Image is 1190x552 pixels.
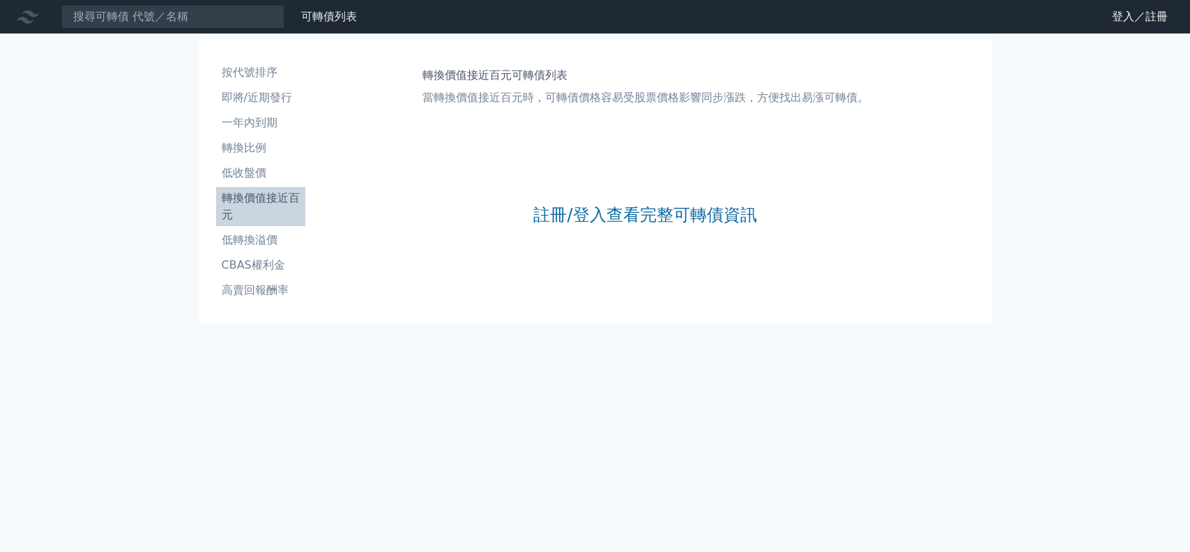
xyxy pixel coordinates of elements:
[422,67,869,84] h1: 轉換價值接近百元可轉債列表
[216,165,305,181] li: 低收盤價
[216,89,305,106] li: 即將/近期發行
[216,282,305,299] li: 高賣回報酬率
[533,204,756,226] a: 註冊/登入查看完整可轉債資訊
[216,162,305,184] a: 低收盤價
[216,61,305,84] a: 按代號排序
[301,10,357,23] a: 可轉債列表
[1101,6,1179,28] a: 登入／註冊
[216,187,305,226] a: 轉換價值接近百元
[216,112,305,134] a: 一年內到期
[216,137,305,159] a: 轉換比例
[216,279,305,301] a: 高賣回報酬率
[216,87,305,109] a: 即將/近期發行
[422,89,869,106] p: 當轉換價值接近百元時，可轉債價格容易受股票價格影響同步漲跌，方便找出易漲可轉債。
[216,114,305,131] li: 一年內到期
[216,64,305,81] li: 按代號排序
[216,229,305,251] a: 低轉換溢價
[216,254,305,276] a: CBAS權利金
[216,190,305,223] li: 轉換價值接近百元
[216,257,305,274] li: CBAS權利金
[216,140,305,156] li: 轉換比例
[216,232,305,248] li: 低轉換溢價
[61,5,284,29] input: 搜尋可轉債 代號／名稱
